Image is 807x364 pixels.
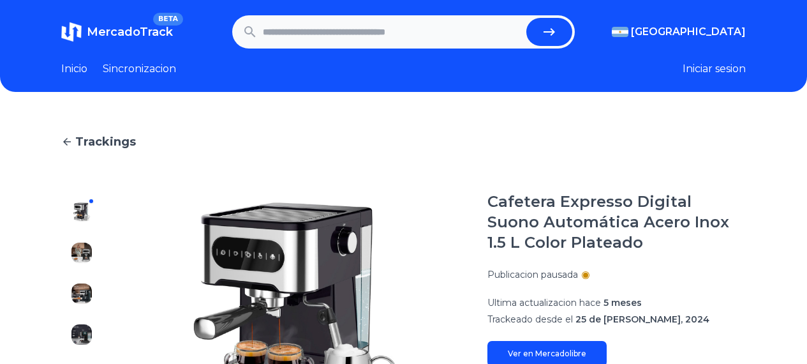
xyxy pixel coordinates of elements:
[487,268,578,281] p: Publicacion pausada
[603,297,642,308] span: 5 meses
[575,314,709,325] span: 25 de [PERSON_NAME], 2024
[87,25,173,39] span: MercadoTrack
[61,133,746,151] a: Trackings
[61,22,173,42] a: MercadoTrackBETA
[75,133,136,151] span: Trackings
[103,61,176,77] a: Sincronizacion
[71,202,92,222] img: Cafetera Expresso Digital Suono Automática Acero Inox 1.5 L Color Plateado
[487,314,573,325] span: Trackeado desde el
[71,243,92,263] img: Cafetera Expresso Digital Suono Automática Acero Inox 1.5 L Color Plateado
[631,24,746,40] span: [GEOGRAPHIC_DATA]
[487,297,601,308] span: Ultima actualizacion hace
[487,192,746,253] h1: Cafetera Expresso Digital Suono Automática Acero Inox 1.5 L Color Plateado
[612,24,746,40] button: [GEOGRAPHIC_DATA]
[71,284,92,304] img: Cafetera Expresso Digital Suono Automática Acero Inox 1.5 L Color Plateado
[612,27,628,37] img: Argentina
[153,13,183,26] span: BETA
[61,61,87,77] a: Inicio
[683,61,746,77] button: Iniciar sesion
[71,324,92,345] img: Cafetera Expresso Digital Suono Automática Acero Inox 1.5 L Color Plateado
[61,22,82,42] img: MercadoTrack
